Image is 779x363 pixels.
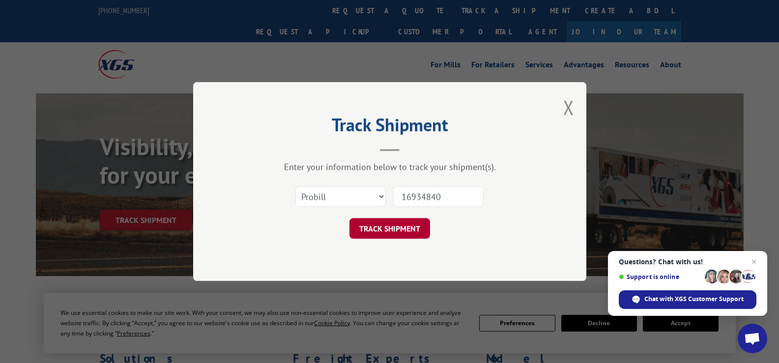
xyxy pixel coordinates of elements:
span: Support is online [619,273,701,280]
input: Number(s) [393,186,484,207]
span: Questions? Chat with us! [619,258,756,266]
button: TRACK SHIPMENT [349,218,430,239]
span: Chat with XGS Customer Support [644,295,744,304]
div: Enter your information below to track your shipment(s). [242,161,537,172]
span: Chat with XGS Customer Support [619,290,756,309]
button: Close modal [563,94,574,120]
h2: Track Shipment [242,118,537,137]
a: Open chat [738,324,767,353]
